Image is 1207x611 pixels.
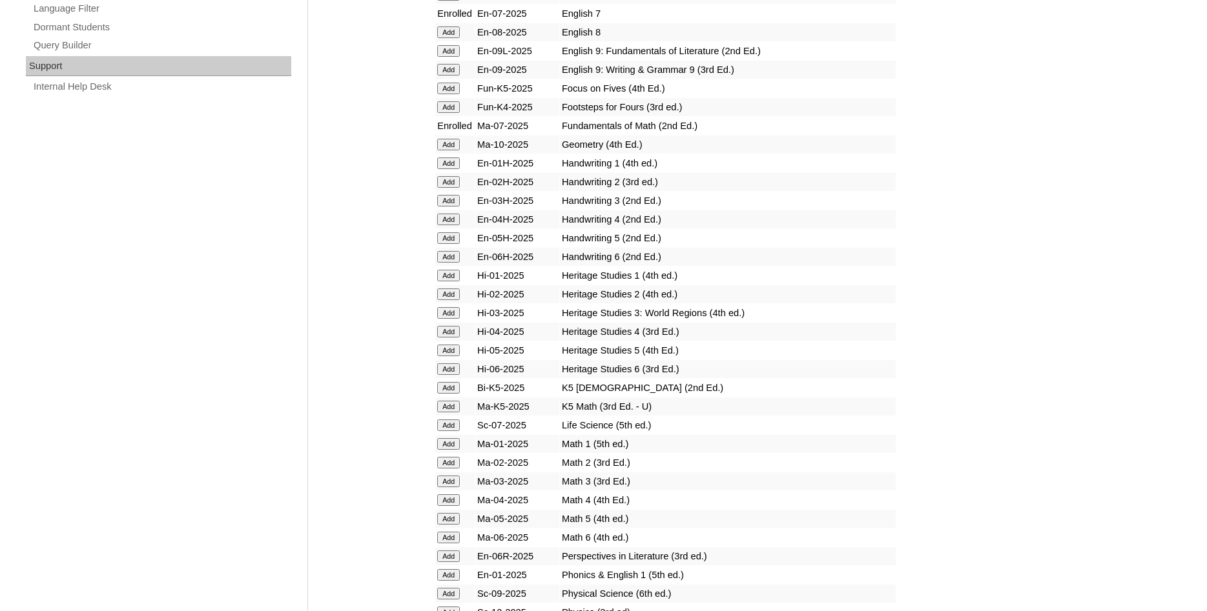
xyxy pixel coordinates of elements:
input: Add [437,26,460,38]
td: Hi-03-2025 [475,304,559,322]
td: Hi-04-2025 [475,323,559,341]
input: Add [437,363,460,375]
td: Sc-09-2025 [475,585,559,603]
td: Heritage Studies 1 (4th ed.) [560,266,896,285]
td: Ma-06-2025 [475,528,559,546]
td: En-01-2025 [475,566,559,584]
input: Add [437,419,460,431]
input: Add [437,569,460,581]
td: En-02H-2025 [475,173,559,191]
input: Add [437,139,460,150]
input: Add [437,251,460,263]
td: English 7 [560,5,896,23]
td: English 8 [560,23,896,41]
td: Handwriting 4 (2nd Ed.) [560,210,896,228]
td: Ma-01-2025 [475,435,559,453]
input: Add [437,401,460,412]
td: K5 [DEMOGRAPHIC_DATA] (2nd Ed.) [560,379,896,397]
td: Handwriting 2 (3rd ed.) [560,173,896,191]
input: Add [437,101,460,113]
td: Fun-K5-2025 [475,79,559,97]
td: Heritage Studies 6 (3rd Ed.) [560,360,896,378]
input: Add [437,157,460,169]
td: Handwriting 1 (4th ed.) [560,154,896,172]
input: Add [437,513,460,525]
td: Math 5 (4th ed.) [560,510,896,528]
td: Ma-04-2025 [475,491,559,509]
td: Enrolled [435,117,475,135]
td: En-01H-2025 [475,154,559,172]
td: Focus on Fives (4th Ed.) [560,79,896,97]
input: Add [437,345,460,356]
td: Heritage Studies 2 (4th ed.) [560,285,896,303]
td: English 9: Writing & Grammar 9 (3rd Ed.) [560,61,896,79]
input: Add [437,176,460,188]
input: Add [437,382,460,394]
td: Math 1 (5th ed.) [560,435,896,453]
td: Ma-03-2025 [475,472,559,490]
input: Add [437,494,460,506]
td: Phonics & English 1 (5th ed.) [560,566,896,584]
td: Math 6 (4th ed.) [560,528,896,546]
a: Dormant Students [32,19,291,35]
input: Add [437,232,460,244]
td: Footsteps for Fours (3rd ed.) [560,98,896,116]
input: Add [437,83,460,94]
td: Ma-02-2025 [475,454,559,472]
td: Math 2 (3rd Ed.) [560,454,896,472]
td: Fundamentals of Math (2nd Ed.) [560,117,896,135]
td: Ma-10-2025 [475,135,559,154]
td: Enrolled [435,5,475,23]
td: En-05H-2025 [475,229,559,247]
input: Add [437,214,460,225]
td: En-04H-2025 [475,210,559,228]
td: En-07-2025 [475,5,559,23]
td: En-06R-2025 [475,547,559,565]
input: Add [437,270,460,281]
input: Add [437,438,460,450]
input: Add [437,457,460,468]
td: Fun-K4-2025 [475,98,559,116]
a: Internal Help Desk [32,79,291,95]
td: English 9: Fundamentals of Literature (2nd Ed.) [560,42,896,60]
td: Handwriting 6 (2nd Ed.) [560,248,896,266]
input: Add [437,326,460,337]
td: Math 4 (4th Ed.) [560,491,896,509]
input: Add [437,550,460,562]
td: K5 Math (3rd Ed. - U) [560,397,896,416]
td: Ma-05-2025 [475,510,559,528]
td: Ma-K5-2025 [475,397,559,416]
td: Physical Science (6th ed.) [560,585,896,603]
td: Hi-02-2025 [475,285,559,303]
input: Add [437,195,460,206]
td: Sc-07-2025 [475,416,559,434]
td: Math 3 (3rd Ed.) [560,472,896,490]
td: Heritage Studies 5 (4th Ed.) [560,341,896,359]
td: Hi-05-2025 [475,341,559,359]
td: En-03H-2025 [475,192,559,210]
td: Ma-07-2025 [475,117,559,135]
td: Perspectives in Literature (3rd ed.) [560,547,896,565]
input: Add [437,307,460,319]
td: En-06H-2025 [475,248,559,266]
td: En-08-2025 [475,23,559,41]
input: Add [437,45,460,57]
div: Support [26,56,291,77]
td: Bi-K5-2025 [475,379,559,397]
td: Heritage Studies 4 (3rd Ed.) [560,323,896,341]
a: Language Filter [32,1,291,17]
td: Geometry (4th Ed.) [560,135,896,154]
input: Add [437,288,460,300]
td: Hi-01-2025 [475,266,559,285]
td: Handwriting 3 (2nd Ed.) [560,192,896,210]
td: Hi-06-2025 [475,360,559,378]
input: Add [437,532,460,543]
a: Query Builder [32,37,291,54]
td: Handwriting 5 (2nd Ed.) [560,229,896,247]
td: Heritage Studies 3: World Regions (4th ed.) [560,304,896,322]
input: Add [437,64,460,75]
td: En-09-2025 [475,61,559,79]
input: Add [437,588,460,599]
input: Add [437,476,460,487]
td: Life Science (5th ed.) [560,416,896,434]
